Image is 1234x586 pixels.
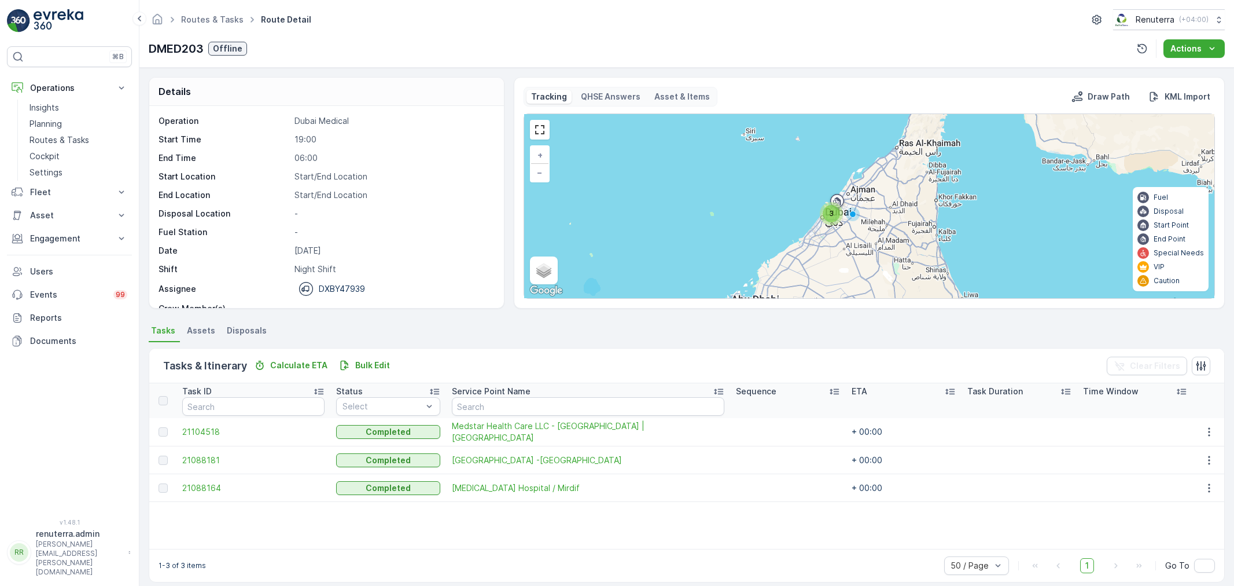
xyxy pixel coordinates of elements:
p: Special Needs [1154,248,1204,258]
button: Asset [7,204,132,227]
p: Completed [366,455,411,466]
p: Tasks & Itinerary [163,358,247,374]
p: Tracking [531,91,567,102]
p: DXBY47939 [319,283,365,295]
p: ⌘B [112,52,124,61]
a: 21088181 [182,455,325,466]
p: Crew Member(s) [159,303,290,314]
a: HMS Hospital / Mirdif [452,482,724,494]
p: DMED203 [149,40,204,57]
p: 99 [116,290,125,299]
span: − [537,167,543,177]
span: 1 [1080,558,1094,573]
p: Start Location [159,171,290,182]
input: Search [452,397,724,416]
p: 06:00 [294,152,492,164]
p: Caution [1154,276,1180,285]
p: 1-3 of 3 items [159,561,206,570]
p: Reports [30,312,127,324]
p: Time Window [1083,386,1139,397]
div: RR [10,543,28,562]
p: ETA [852,386,867,397]
p: Fuel Station [159,226,290,238]
div: 0 [524,114,1214,298]
button: Actions [1163,39,1225,58]
p: Night Shift [294,263,492,275]
a: Documents [7,329,132,353]
a: Open this area in Google Maps (opens a new window) [527,283,565,298]
p: Cockpit [30,151,60,162]
p: Completed [366,426,411,438]
button: Bulk Edit [334,358,395,372]
img: logo [7,9,30,32]
td: + 00:00 [846,418,962,446]
p: Clear Filters [1130,360,1180,372]
p: renuterra.admin [36,528,123,540]
p: QHSE Answers [581,91,640,102]
a: Settings [25,164,132,181]
input: Search [182,397,325,416]
p: Users [30,266,127,277]
p: [DATE] [294,245,492,257]
span: v 1.48.1 [7,519,132,526]
span: Go To [1165,560,1189,572]
div: Toggle Row Selected [159,456,168,465]
a: Cockpit [25,148,132,164]
p: Insights [30,102,59,113]
td: + 00:00 [846,474,962,502]
p: Disposal [1154,207,1184,216]
div: Toggle Row Selected [159,427,168,437]
p: Service Point Name [452,386,531,397]
p: Completed [366,482,411,494]
p: Disposal Location [159,208,290,219]
p: Bulk Edit [355,360,390,371]
button: KML Import [1144,90,1215,104]
p: Engagement [30,233,109,244]
img: logo_light-DOdMpM7g.png [34,9,83,32]
a: Events99 [7,283,132,306]
p: - [294,208,492,219]
p: Fuel [1154,193,1168,202]
button: Operations [7,76,132,100]
p: Details [159,85,191,98]
button: Calculate ETA [249,358,332,372]
p: - [294,226,492,238]
a: Planning [25,116,132,132]
span: 21088164 [182,482,325,494]
button: Clear Filters [1107,357,1187,375]
p: Operation [159,115,290,127]
button: Completed [336,425,440,439]
p: Start/End Location [294,189,492,201]
p: Start Time [159,134,290,145]
img: Google [527,283,565,298]
p: Events [30,289,106,301]
button: RRrenuterra.admin[PERSON_NAME][EMAIL_ADDRESS][PERSON_NAME][DOMAIN_NAME] [7,528,132,577]
p: Asset & Items [654,91,710,102]
a: Layers [531,258,557,283]
div: Toggle Row Selected [159,484,168,493]
td: + 00:00 [846,446,962,474]
button: Fleet [7,181,132,204]
p: Calculate ETA [270,360,327,371]
p: Task ID [182,386,212,397]
p: KML Import [1165,91,1210,102]
p: Task Duration [967,386,1023,397]
a: View Fullscreen [531,121,548,138]
p: End Point [1154,235,1185,244]
p: Sequence [736,386,776,397]
p: Routes & Tasks [30,134,89,146]
p: [PERSON_NAME][EMAIL_ADDRESS][PERSON_NAME][DOMAIN_NAME] [36,540,123,577]
p: Select [342,401,422,412]
span: 3 [829,209,834,218]
p: Assignee [159,283,196,295]
a: Zoom Out [531,164,548,181]
p: Shift [159,263,290,275]
button: Draw Path [1067,90,1134,104]
p: Fleet [30,186,109,198]
button: Offline [208,42,247,56]
a: Routes & Tasks [25,132,132,148]
img: Screenshot_2024-07-26_at_13.33.01.png [1113,13,1131,26]
span: Disposals [227,325,267,336]
div: 3 [820,202,843,225]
